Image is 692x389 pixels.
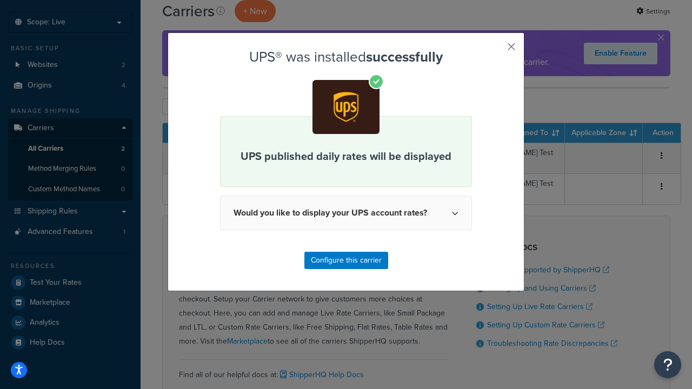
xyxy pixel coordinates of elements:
h2: UPS® was installed [220,49,472,65]
button: Would you like to display your UPS account rates? [220,196,472,230]
strong: successfully [366,46,443,67]
p: UPS published daily rates will be displayed [234,148,458,164]
button: Open Resource Center [654,351,681,378]
i: Check mark [369,74,384,89]
img: app-ups.png [312,80,380,133]
button: Configure this carrier [304,252,388,269]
